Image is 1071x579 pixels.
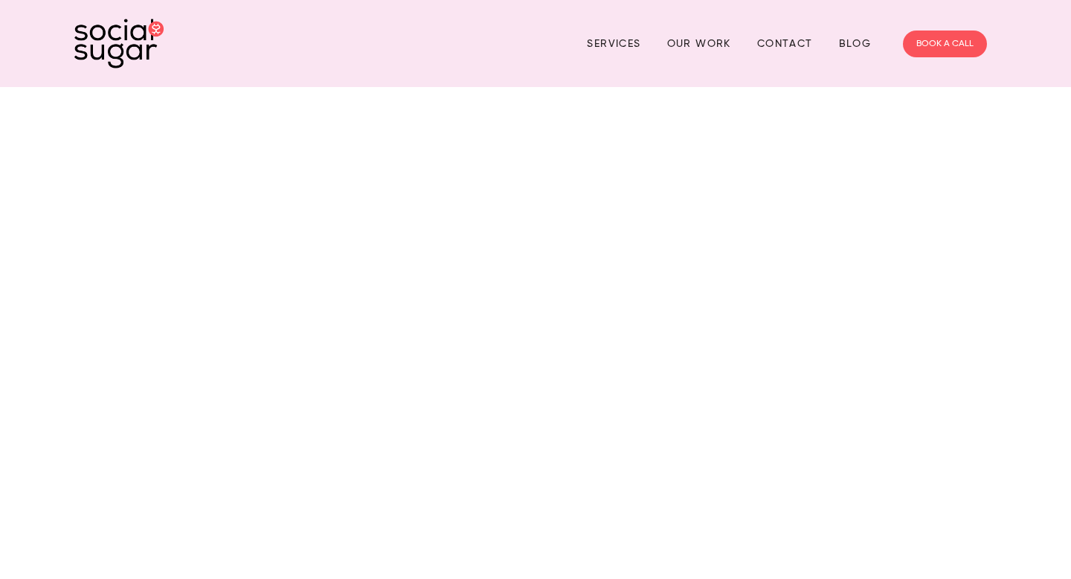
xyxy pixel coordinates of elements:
[903,31,987,57] a: BOOK A CALL
[757,32,813,55] a: Contact
[74,19,164,68] img: SocialSugar
[587,32,640,55] a: Services
[839,32,872,55] a: Blog
[667,32,731,55] a: Our Work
